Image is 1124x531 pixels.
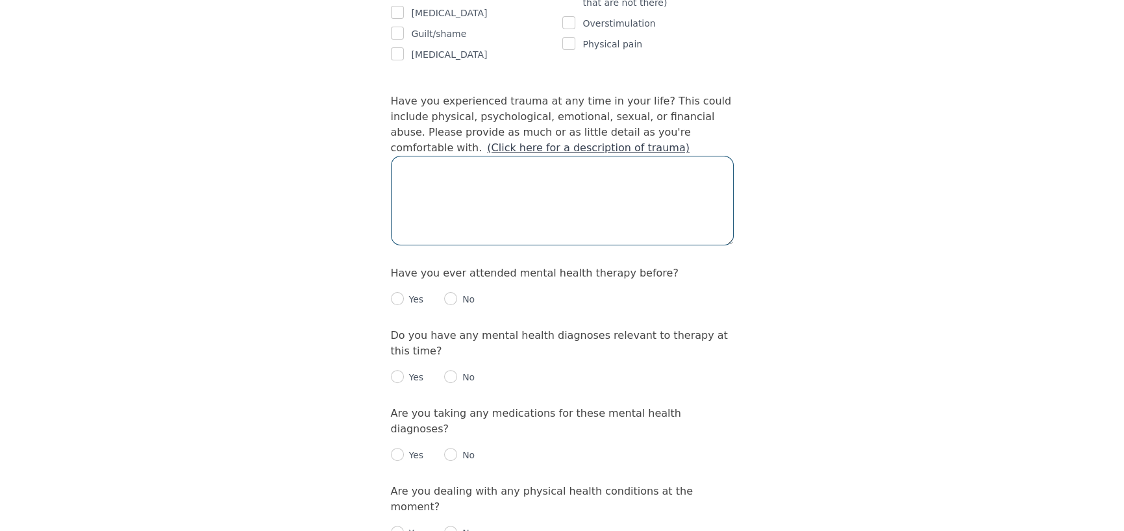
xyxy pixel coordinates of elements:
[583,16,656,31] p: Overstimulation
[404,371,424,384] p: Yes
[412,26,467,42] p: Guilt/shame
[583,36,643,52] p: Physical pain
[404,293,424,306] p: Yes
[457,449,475,462] p: No
[391,267,679,279] label: Have you ever attended mental health therapy before?
[457,293,475,306] p: No
[412,47,488,62] p: [MEDICAL_DATA]
[487,142,690,154] a: (Click here for a description of trauma)
[412,5,488,21] p: [MEDICAL_DATA]
[391,95,732,154] label: Have you experienced trauma at any time in your life? This could include physical, psychological,...
[391,329,728,357] label: Do you have any mental health diagnoses relevant to therapy at this time?
[391,485,693,513] label: Are you dealing with any physical health conditions at the moment?
[457,371,475,384] p: No
[391,407,681,435] label: Are you taking any medications for these mental health diagnoses?
[404,449,424,462] p: Yes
